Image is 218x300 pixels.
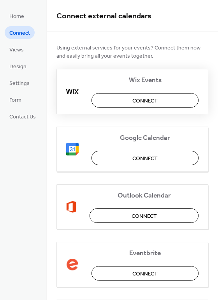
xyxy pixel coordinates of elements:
[5,9,29,22] a: Home
[5,110,40,123] a: Contact Us
[9,96,21,104] span: Form
[91,76,199,85] span: Wix Events
[9,63,26,71] span: Design
[9,46,24,54] span: Views
[90,192,199,200] span: Outlook Calendar
[5,93,26,106] a: Form
[5,43,28,56] a: Views
[132,270,158,278] span: Connect
[9,79,30,88] span: Settings
[132,97,158,105] span: Connect
[66,201,77,213] img: outlook
[9,113,36,121] span: Contact Us
[66,258,79,271] img: eventbrite
[91,93,199,108] button: Connect
[5,76,34,89] a: Settings
[66,143,79,155] img: google
[91,134,199,142] span: Google Calendar
[91,151,199,165] button: Connect
[132,155,158,163] span: Connect
[56,9,151,24] span: Connect external calendars
[91,266,199,281] button: Connect
[66,85,79,98] img: wix
[5,60,31,72] a: Design
[91,249,199,258] span: Eventbrite
[9,12,24,21] span: Home
[132,212,157,221] span: Connect
[5,26,35,39] a: Connect
[9,29,30,37] span: Connect
[56,44,208,60] span: Using external services for your events? Connect them now and easily bring all your events together.
[90,208,199,223] button: Connect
